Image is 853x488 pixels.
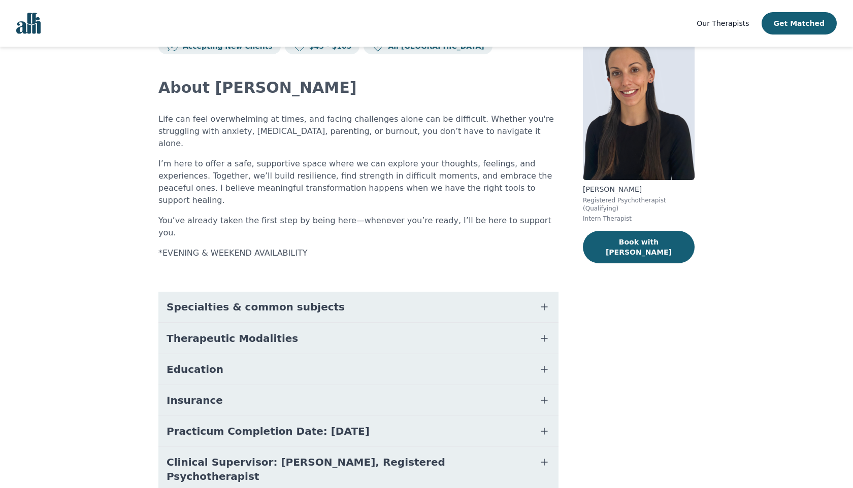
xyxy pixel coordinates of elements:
button: Practicum Completion Date: [DATE] [158,416,559,446]
button: Get Matched [762,12,837,34]
button: Education [158,354,559,385]
p: I’m here to offer a safe, supportive space where we can explore your thoughts, feelings, and expe... [158,158,559,206]
button: Therapeutic Modalities [158,323,559,354]
button: Specialties & common subjects [158,292,559,322]
p: Life can feel overwhelming at times, and facing challenges alone can be difficult. Whether you're... [158,113,559,150]
img: Leeann_Sill [583,34,695,180]
p: Intern Therapist [583,215,695,223]
button: Book with [PERSON_NAME] [583,231,695,263]
span: Clinical Supervisor: [PERSON_NAME], Registered Psychotherapist [167,455,526,483]
h2: About [PERSON_NAME] [158,79,559,97]
a: Our Therapists [697,17,749,29]
p: You’ve already taken the first step by being here—whenever you’re ready, I’ll be here to support ... [158,215,559,239]
button: Insurance [158,385,559,415]
span: Specialties & common subjects [167,300,345,314]
p: Registered Psychotherapist (Qualifying) [583,196,695,213]
span: Insurance [167,393,223,407]
span: Education [167,362,223,376]
p: [PERSON_NAME] [583,184,695,194]
span: Our Therapists [697,19,749,27]
img: alli logo [16,13,41,34]
span: Practicum Completion Date: [DATE] [167,424,370,438]
p: *EVENING & WEEKEND AVAILABILITY [158,247,559,259]
span: Therapeutic Modalities [167,331,298,345]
